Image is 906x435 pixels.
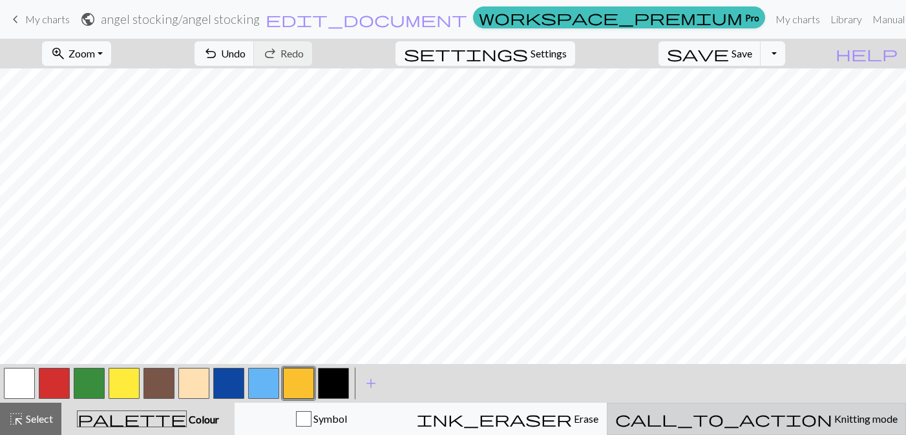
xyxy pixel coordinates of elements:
[8,8,70,30] a: My charts
[770,6,825,32] a: My charts
[825,6,867,32] a: Library
[235,403,408,435] button: Symbol
[607,403,906,435] button: Knitting mode
[404,45,528,63] span: settings
[404,46,528,61] i: Settings
[68,47,95,59] span: Zoom
[101,12,260,26] h2: angel stocking / angel stocking
[836,45,898,63] span: help
[78,410,186,428] span: palette
[667,45,729,63] span: save
[572,412,598,425] span: Erase
[61,403,235,435] button: Colour
[658,41,761,66] button: Save
[24,412,53,425] span: Select
[531,46,567,61] span: Settings
[50,45,66,63] span: zoom_in
[832,412,898,425] span: Knitting mode
[395,41,575,66] button: SettingsSettings
[80,10,96,28] span: public
[732,47,752,59] span: Save
[417,410,572,428] span: ink_eraser
[311,412,347,425] span: Symbol
[473,6,765,28] a: Pro
[195,41,255,66] button: Undo
[479,8,743,26] span: workspace_premium
[187,413,219,425] span: Colour
[8,10,23,28] span: keyboard_arrow_left
[8,410,24,428] span: highlight_alt
[615,410,832,428] span: call_to_action
[266,10,467,28] span: edit_document
[408,403,607,435] button: Erase
[42,41,111,66] button: Zoom
[25,13,70,25] span: My charts
[221,47,246,59] span: Undo
[363,374,379,392] span: add
[203,45,218,63] span: undo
